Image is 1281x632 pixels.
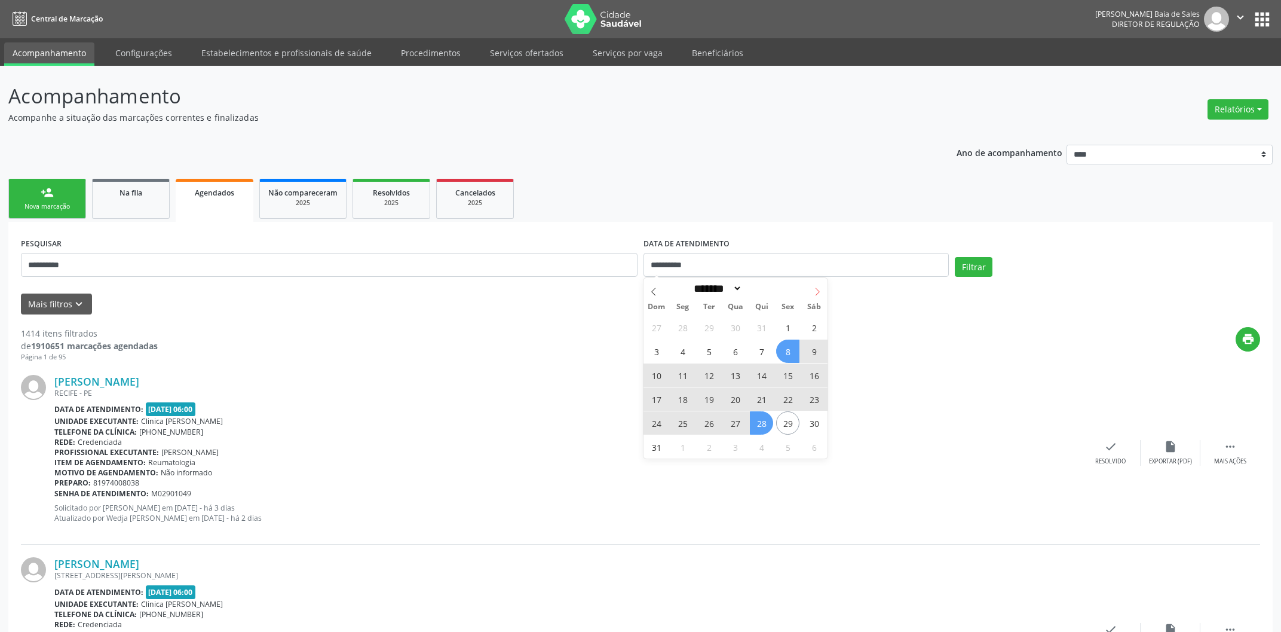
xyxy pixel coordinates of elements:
[54,457,146,468] b: Item de agendamento:
[1208,99,1268,120] button: Relatórios
[151,488,191,499] span: M02901049
[1204,7,1229,32] img: img
[802,316,826,339] span: Agosto 2, 2025
[671,435,694,459] span: Setembro 1, 2025
[750,316,773,339] span: Julho 31, 2025
[139,609,203,619] span: [PHONE_NUMBER]
[802,387,826,411] span: Agosto 23, 2025
[697,387,721,411] span: Agosto 19, 2025
[445,199,505,207] div: 2025
[722,303,749,311] span: Qua
[31,14,103,24] span: Central de Marcação
[21,557,46,582] img: img
[54,570,1081,581] div: [STREET_ADDRESS][PERSON_NAME]
[54,375,139,388] a: [PERSON_NAME]
[141,599,223,609] span: Clinica [PERSON_NAME]
[643,234,730,253] label: DATA DE ATENDIMENTO
[697,316,721,339] span: Julho 29, 2025
[1095,9,1200,19] div: [PERSON_NAME] Baia de Sales
[78,619,122,630] span: Credenciada
[671,411,694,435] span: Agosto 25, 2025
[54,478,91,488] b: Preparo:
[1229,7,1252,32] button: 
[146,402,196,416] span: [DATE] 06:00
[195,188,234,198] span: Agendados
[776,411,799,435] span: Agosto 29, 2025
[776,340,799,363] span: Agosto 8, 2025
[696,303,722,311] span: Ter
[750,435,773,459] span: Setembro 4, 2025
[584,42,671,63] a: Serviços por vaga
[107,42,180,63] a: Configurações
[776,364,799,387] span: Agosto 15, 2025
[161,468,212,478] span: Não informado
[4,42,94,66] a: Acompanhamento
[1242,332,1255,346] i: print
[742,282,782,295] input: Year
[139,427,203,437] span: [PHONE_NUMBER]
[684,42,752,63] a: Beneficiários
[750,387,773,411] span: Agosto 21, 2025
[724,364,747,387] span: Agosto 13, 2025
[955,257,992,277] button: Filtrar
[801,303,828,311] span: Sáb
[671,340,694,363] span: Agosto 4, 2025
[54,619,75,630] b: Rede:
[776,316,799,339] span: Agosto 1, 2025
[643,303,670,311] span: Dom
[146,585,196,599] span: [DATE] 06:00
[775,303,801,311] span: Sex
[21,340,158,352] div: de
[31,340,158,352] strong: 1910651 marcações agendadas
[41,186,54,199] div: person_add
[670,303,696,311] span: Seg
[21,352,158,362] div: Página 1 de 95
[724,411,747,435] span: Agosto 27, 2025
[8,111,893,124] p: Acompanhe a situação das marcações correntes e finalizadas
[54,503,1081,523] p: Solicitado por [PERSON_NAME] em [DATE] - há 3 dias Atualizado por Wedja [PERSON_NAME] em [DATE] -...
[671,364,694,387] span: Agosto 11, 2025
[1149,457,1192,466] div: Exportar (PDF)
[1236,327,1260,352] button: print
[268,188,338,198] span: Não compareceram
[645,316,668,339] span: Julho 27, 2025
[645,435,668,459] span: Agosto 31, 2025
[671,316,694,339] span: Julho 28, 2025
[802,411,826,435] span: Agosto 30, 2025
[21,294,92,315] button: Mais filtroskeyboard_arrow_down
[724,316,747,339] span: Julho 30, 2025
[750,340,773,363] span: Agosto 7, 2025
[54,404,143,414] b: Data de atendimento:
[802,364,826,387] span: Agosto 16, 2025
[776,435,799,459] span: Setembro 5, 2025
[645,364,668,387] span: Agosto 10, 2025
[645,411,668,435] span: Agosto 24, 2025
[193,42,380,63] a: Estabelecimentos e profissionais de saúde
[482,42,572,63] a: Serviços ofertados
[749,303,775,311] span: Qui
[455,188,495,198] span: Cancelados
[645,340,668,363] span: Agosto 3, 2025
[776,387,799,411] span: Agosto 22, 2025
[697,364,721,387] span: Agosto 12, 2025
[54,468,158,478] b: Motivo de agendamento:
[957,145,1062,160] p: Ano de acompanhamento
[689,282,742,295] select: Month
[645,387,668,411] span: Agosto 17, 2025
[1252,9,1273,30] button: apps
[21,234,62,253] label: PESQUISAR
[8,81,893,111] p: Acompanhamento
[671,387,694,411] span: Agosto 18, 2025
[724,435,747,459] span: Setembro 3, 2025
[54,427,137,437] b: Telefone da clínica:
[17,202,77,211] div: Nova marcação
[78,437,122,447] span: Credenciada
[141,416,223,426] span: Clinica [PERSON_NAME]
[148,457,195,468] span: Reumatologia
[724,387,747,411] span: Agosto 20, 2025
[119,188,142,198] span: Na fila
[21,375,46,400] img: img
[697,435,721,459] span: Setembro 2, 2025
[1164,440,1177,453] i: insert_drive_file
[93,478,139,488] span: 81974008038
